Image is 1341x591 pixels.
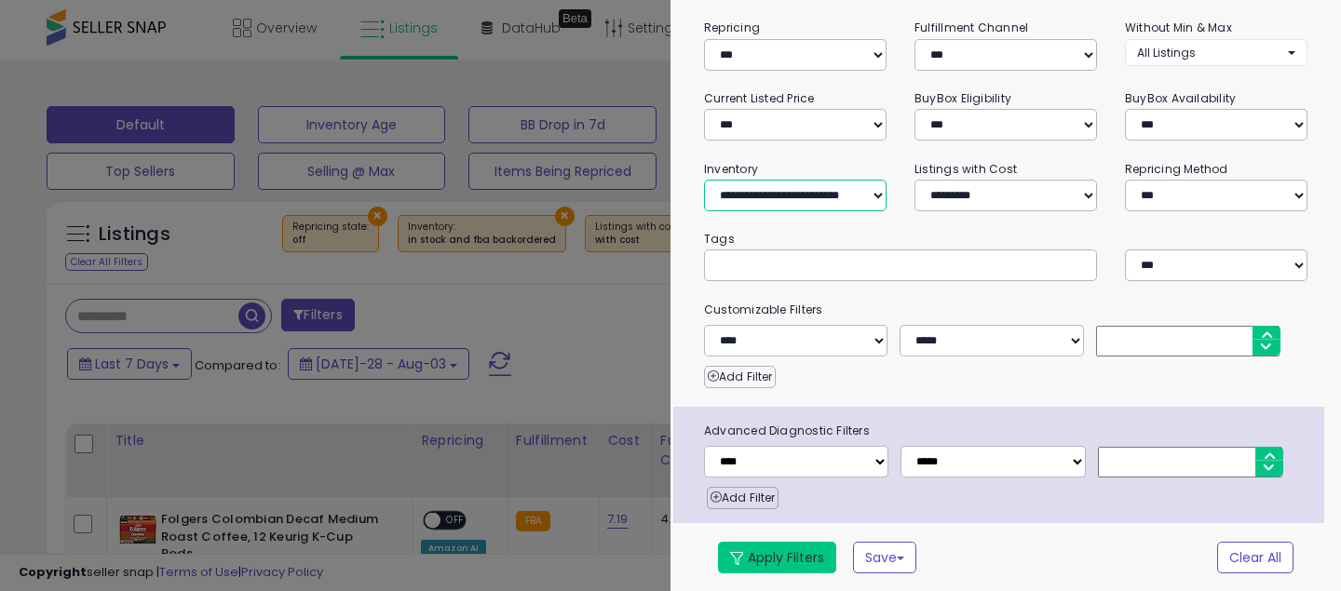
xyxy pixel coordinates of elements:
[690,300,1321,320] small: Customizable Filters
[707,487,779,509] button: Add Filter
[704,366,776,388] button: Add Filter
[1125,161,1228,177] small: Repricing Method
[1125,20,1232,35] small: Without Min & Max
[914,90,1011,106] small: BuyBox Eligibility
[690,421,1324,441] span: Advanced Diagnostic Filters
[718,542,836,573] button: Apply Filters
[1125,39,1307,66] button: All Listings
[914,20,1028,35] small: Fulfillment Channel
[704,20,760,35] small: Repricing
[914,161,1017,177] small: Listings with Cost
[1217,542,1294,573] button: Clear All
[704,90,814,106] small: Current Listed Price
[1137,45,1196,60] span: All Listings
[1125,90,1236,106] small: BuyBox Availability
[690,229,1321,249] small: Tags
[704,161,758,177] small: Inventory
[853,542,916,573] button: Save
